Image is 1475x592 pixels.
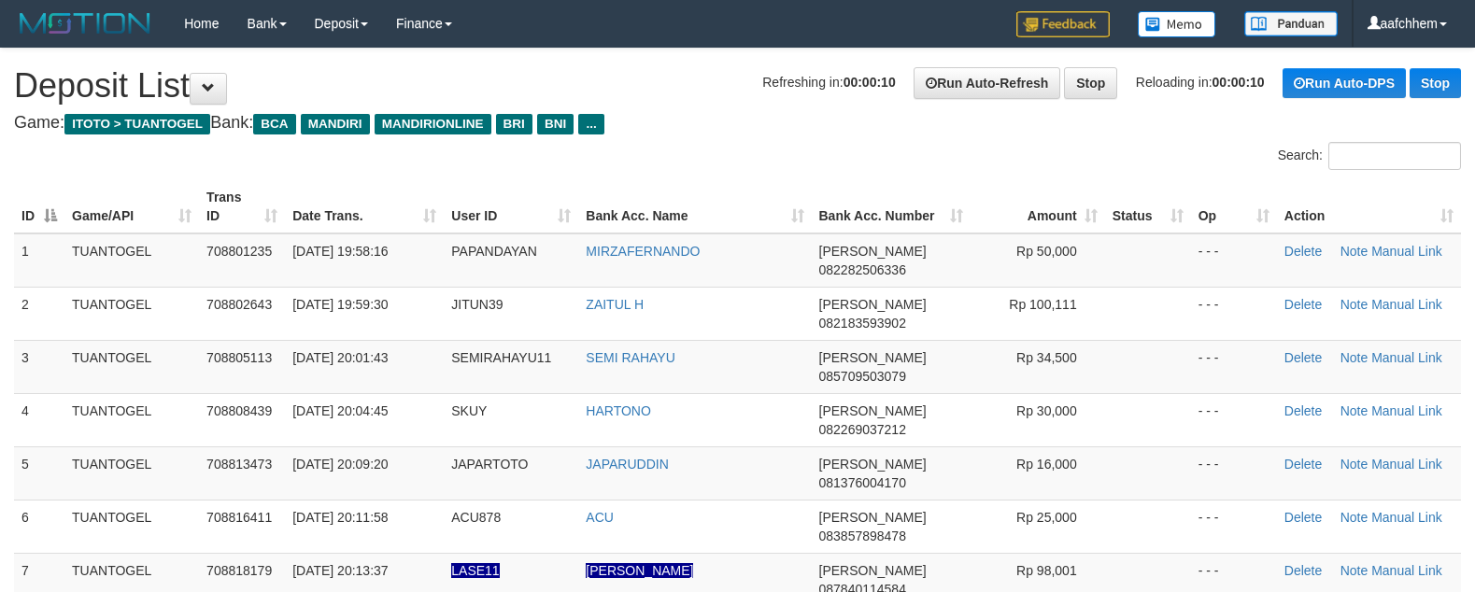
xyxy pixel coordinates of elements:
a: Stop [1064,67,1117,99]
span: [PERSON_NAME] [819,457,927,472]
th: Trans ID: activate to sort column ascending [199,180,285,233]
th: Amount: activate to sort column ascending [971,180,1105,233]
a: Note [1340,403,1369,418]
span: 708816411 [206,510,272,525]
span: MANDIRIONLINE [375,114,491,134]
span: SKUY [451,403,487,418]
td: TUANTOGEL [64,446,199,500]
a: Note [1340,510,1369,525]
span: 708802643 [206,297,272,312]
td: 2 [14,287,64,340]
span: Rp 25,000 [1016,510,1077,525]
span: [DATE] 19:59:30 [292,297,388,312]
strong: 00:00:10 [844,75,896,90]
td: - - - [1191,287,1277,340]
span: JAPARTOTO [451,457,528,472]
span: Refreshing in: [762,75,895,90]
span: Reloading in: [1136,75,1265,90]
a: Note [1340,457,1369,472]
th: User ID: activate to sort column ascending [444,180,578,233]
a: Run Auto-Refresh [914,67,1060,99]
input: Search: [1328,142,1461,170]
span: SEMIRAHAYU11 [451,350,551,365]
span: BRI [496,114,532,134]
span: Rp 100,111 [1009,297,1076,312]
a: Delete [1284,510,1322,525]
a: Note [1340,350,1369,365]
a: Manual Link [1371,457,1442,472]
span: Copy 083857898478 to clipboard [819,529,906,543]
td: 1 [14,233,64,288]
td: - - - [1191,340,1277,393]
th: Status: activate to sort column ascending [1105,180,1191,233]
span: Rp 16,000 [1016,457,1077,472]
img: panduan.png [1244,11,1338,36]
td: TUANTOGEL [64,233,199,288]
th: Op: activate to sort column ascending [1191,180,1277,233]
a: Delete [1284,297,1322,312]
th: Bank Acc. Name: activate to sort column ascending [578,180,811,233]
span: [DATE] 20:04:45 [292,403,388,418]
td: 3 [14,340,64,393]
a: SEMI RAHAYU [586,350,674,365]
label: Search: [1278,142,1461,170]
a: Manual Link [1371,510,1442,525]
img: Feedback.jpg [1016,11,1110,37]
span: BNI [537,114,574,134]
span: Copy 082282506336 to clipboard [819,262,906,277]
a: MIRZAFERNANDO [586,244,700,259]
a: Manual Link [1371,244,1442,259]
td: TUANTOGEL [64,340,199,393]
span: [DATE] 20:01:43 [292,350,388,365]
td: - - - [1191,233,1277,288]
span: [PERSON_NAME] [819,244,927,259]
span: Copy 082183593902 to clipboard [819,316,906,331]
th: Bank Acc. Number: activate to sort column ascending [812,180,971,233]
th: Game/API: activate to sort column ascending [64,180,199,233]
span: PAPANDAYAN [451,244,537,259]
a: Manual Link [1371,403,1442,418]
span: Copy 081376004170 to clipboard [819,475,906,490]
a: [PERSON_NAME] [586,563,693,578]
td: - - - [1191,500,1277,553]
span: 708808439 [206,403,272,418]
td: - - - [1191,393,1277,446]
td: 4 [14,393,64,446]
span: 708805113 [206,350,272,365]
span: Rp 98,001 [1016,563,1077,578]
img: Button%20Memo.svg [1138,11,1216,37]
a: ACU [586,510,614,525]
a: Stop [1410,68,1461,98]
span: [PERSON_NAME] [819,297,927,312]
a: Note [1340,244,1369,259]
span: [DATE] 20:09:20 [292,457,388,472]
a: Delete [1284,403,1322,418]
span: Nama rekening ada tanda titik/strip, harap diedit [451,563,499,578]
h4: Game: Bank: [14,114,1461,133]
td: - - - [1191,446,1277,500]
span: MANDIRI [301,114,370,134]
th: Action: activate to sort column ascending [1277,180,1461,233]
a: ZAITUL H [586,297,644,312]
span: Rp 50,000 [1016,244,1077,259]
th: Date Trans.: activate to sort column ascending [285,180,444,233]
span: [DATE] 19:58:16 [292,244,388,259]
a: Run Auto-DPS [1283,68,1406,98]
span: 708818179 [206,563,272,578]
a: Manual Link [1371,563,1442,578]
span: Copy 082269037212 to clipboard [819,422,906,437]
td: 6 [14,500,64,553]
span: [DATE] 20:13:37 [292,563,388,578]
a: JAPARUDDIN [586,457,668,472]
td: TUANTOGEL [64,287,199,340]
a: Delete [1284,563,1322,578]
img: MOTION_logo.png [14,9,156,37]
span: [PERSON_NAME] [819,510,927,525]
span: ITOTO > TUANTOGEL [64,114,210,134]
span: ... [578,114,603,134]
a: Note [1340,563,1369,578]
strong: 00:00:10 [1213,75,1265,90]
a: Delete [1284,457,1322,472]
td: 5 [14,446,64,500]
span: ACU878 [451,510,501,525]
